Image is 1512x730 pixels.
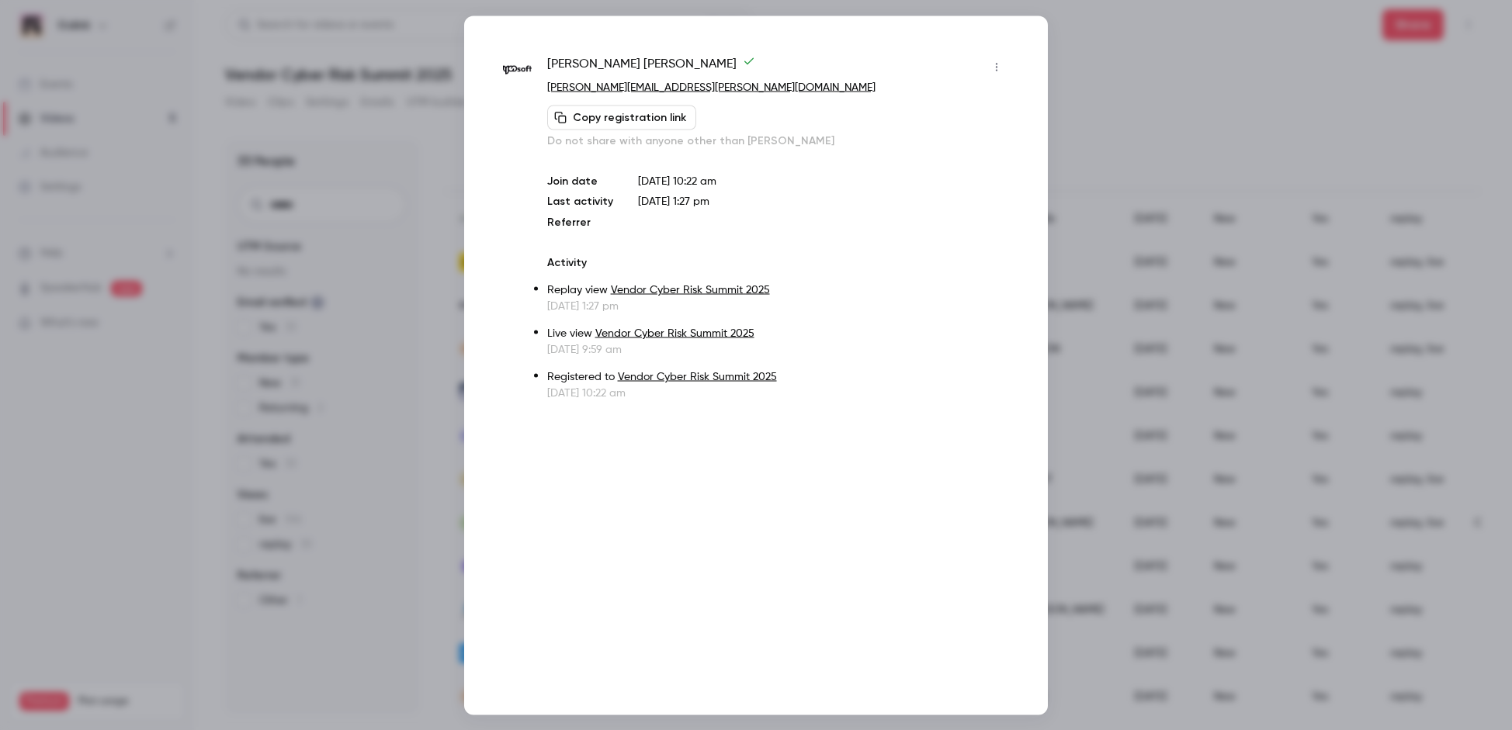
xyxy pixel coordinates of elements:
button: Copy registration link [547,105,696,130]
a: Vendor Cyber Risk Summit 2025 [611,284,770,295]
a: Vendor Cyber Risk Summit 2025 [618,371,777,382]
p: [DATE] 9:59 am [547,341,1009,357]
a: [PERSON_NAME][EMAIL_ADDRESS][PERSON_NAME][DOMAIN_NAME] [547,81,876,92]
img: yoo-soft.com [503,56,532,85]
p: Live view [547,325,1009,341]
a: Vendor Cyber Risk Summit 2025 [595,327,754,338]
p: Do not share with anyone other than [PERSON_NAME] [547,133,1009,148]
p: Registered to [547,368,1009,385]
p: [DATE] 10:22 am [547,385,1009,400]
p: Replay view [547,282,1009,298]
p: [DATE] 10:22 am [638,173,1009,189]
span: [DATE] 1:27 pm [638,195,709,206]
p: [DATE] 1:27 pm [547,298,1009,313]
p: Activity [547,254,1009,270]
span: [PERSON_NAME] [PERSON_NAME] [547,54,755,79]
p: Join date [547,173,613,189]
p: Referrer [547,214,613,230]
p: Last activity [547,193,613,209]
